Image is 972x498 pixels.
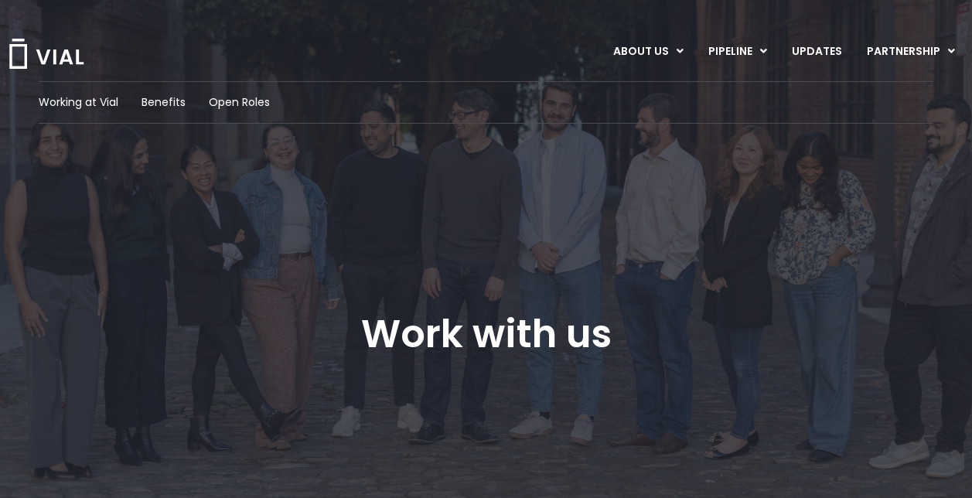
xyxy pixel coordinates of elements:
h1: Work with us [361,312,612,356]
img: Vial Logo [8,39,85,69]
a: UPDATES [779,39,854,65]
a: Benefits [142,94,186,111]
a: ABOUT USMenu Toggle [601,39,695,65]
a: Open Roles [209,94,270,111]
a: PIPELINEMenu Toggle [696,39,779,65]
a: Working at Vial [39,94,118,111]
a: PARTNERSHIPMenu Toggle [854,39,967,65]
